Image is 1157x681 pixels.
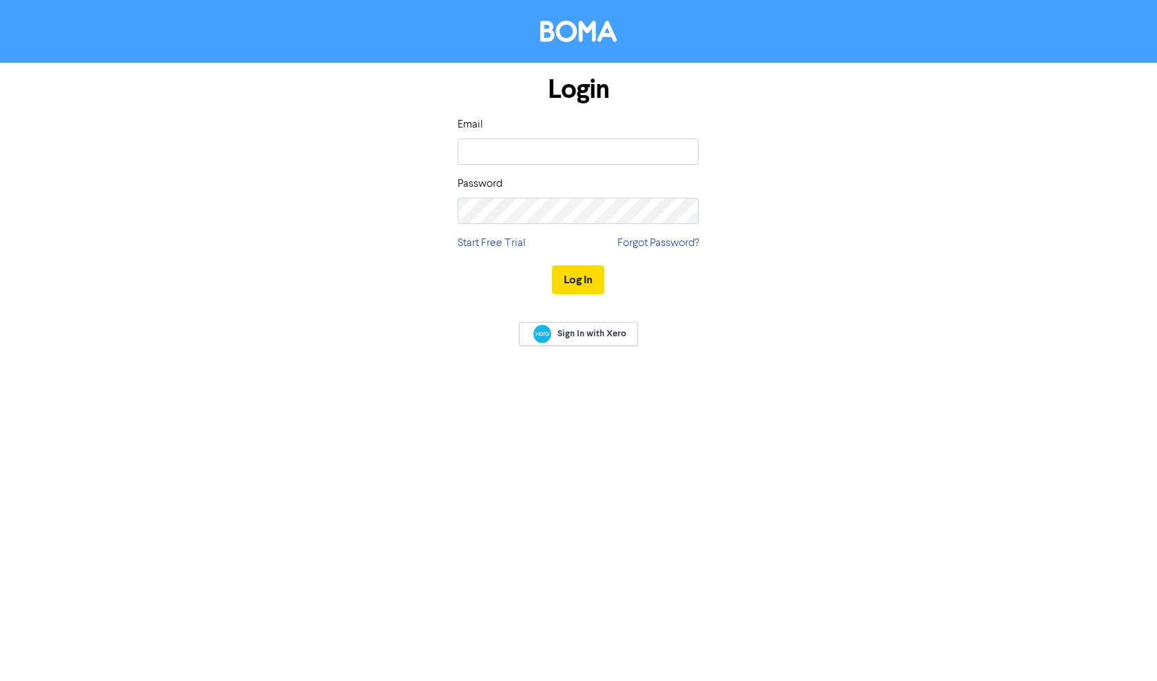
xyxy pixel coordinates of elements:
[617,235,699,252] a: Forgot Password?
[1088,615,1157,681] iframe: Chat Widget
[533,325,551,343] img: Xero logo
[557,327,626,340] span: Sign In with Xero
[458,235,526,252] a: Start Free Trial
[519,322,637,346] a: Sign In with Xero
[552,265,604,294] button: Log In
[458,116,483,133] label: Email
[458,74,699,105] h1: Login
[458,176,502,192] label: Password
[540,21,617,42] img: BOMA Logo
